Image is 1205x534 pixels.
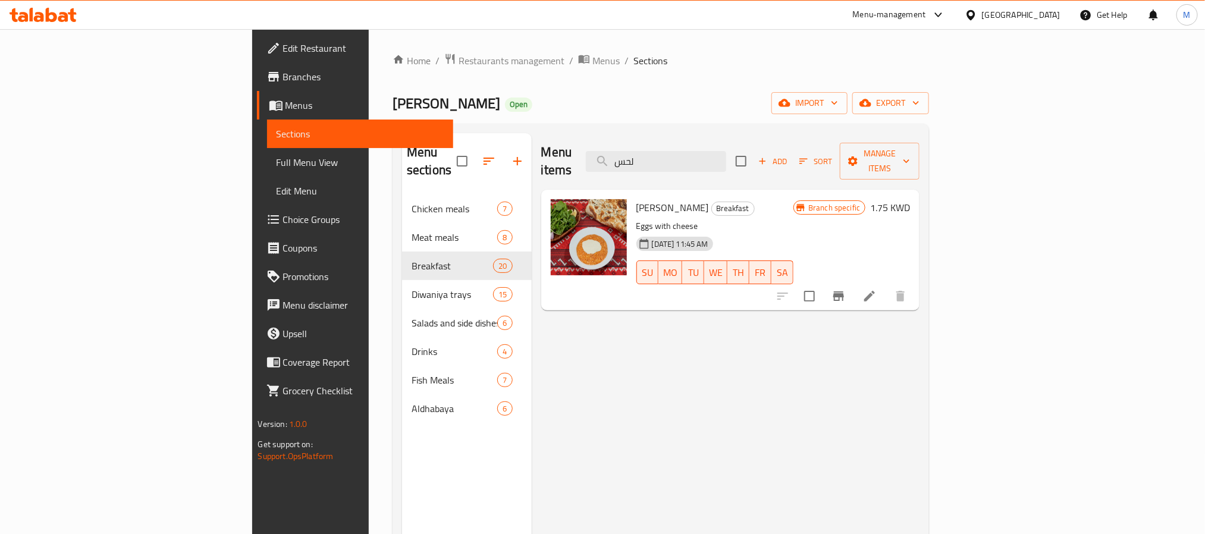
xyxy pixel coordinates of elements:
[257,62,453,91] a: Branches
[283,241,444,255] span: Coupons
[497,230,512,244] div: items
[267,177,453,205] a: Edit Menu
[412,230,497,244] span: Meat meals
[257,262,453,291] a: Promotions
[493,287,512,301] div: items
[498,232,512,243] span: 8
[450,149,475,174] span: Select all sections
[498,346,512,357] span: 4
[687,264,699,281] span: TU
[277,127,444,141] span: Sections
[862,96,920,111] span: export
[257,34,453,62] a: Edit Restaurant
[257,205,453,234] a: Choice Groups
[578,53,620,68] a: Menus
[776,264,789,281] span: SA
[412,316,497,330] span: Salads and side dishes
[402,194,532,223] div: Chicken meals7
[586,151,726,172] input: search
[267,148,453,177] a: Full Menu View
[792,152,840,171] span: Sort items
[682,260,704,284] button: TU
[804,202,865,213] span: Branch specific
[258,416,287,432] span: Version:
[283,355,444,369] span: Coverage Report
[642,264,654,281] span: SU
[771,260,793,284] button: SA
[393,53,929,68] nav: breadcrumb
[257,348,453,376] a: Coverage Report
[459,54,564,68] span: Restaurants management
[849,146,910,176] span: Manage items
[982,8,1060,21] div: [GEOGRAPHIC_DATA]
[267,120,453,148] a: Sections
[852,92,929,114] button: export
[704,260,727,284] button: WE
[840,143,920,180] button: Manage items
[497,202,512,216] div: items
[709,264,723,281] span: WE
[497,373,512,387] div: items
[498,375,512,386] span: 7
[412,373,497,387] div: Fish Meals
[402,252,532,280] div: Breakfast20
[402,366,532,394] div: Fish Meals7
[402,190,532,428] nav: Menu sections
[277,184,444,198] span: Edit Menu
[257,234,453,262] a: Coupons
[824,282,853,310] button: Branch-specific-item
[402,394,532,423] div: Aldhabaya6
[771,92,848,114] button: import
[402,337,532,366] div: Drinks4
[797,284,822,309] span: Select to update
[412,287,493,301] span: Diwaniya trays
[412,202,497,216] span: Chicken meals
[498,403,512,414] span: 6
[412,401,497,416] div: Aldhabaya
[497,344,512,359] div: items
[493,259,512,273] div: items
[412,259,493,273] span: Breakfast
[636,260,659,284] button: SU
[636,199,709,216] span: [PERSON_NAME]
[592,54,620,68] span: Menus
[569,54,573,68] li: /
[498,203,512,215] span: 7
[402,309,532,337] div: Salads and side dishes6
[494,260,512,272] span: 20
[494,289,512,300] span: 15
[781,96,838,111] span: import
[497,316,512,330] div: items
[412,344,497,359] span: Drinks
[283,298,444,312] span: Menu disclaimer
[633,54,667,68] span: Sections
[283,384,444,398] span: Grocery Checklist
[663,264,677,281] span: MO
[853,8,926,22] div: Menu-management
[711,202,755,216] div: Breakfast
[636,219,793,234] p: Eggs with cheese
[729,149,754,174] span: Select section
[283,41,444,55] span: Edit Restaurant
[498,318,512,329] span: 6
[503,147,532,175] button: Add section
[799,155,832,168] span: Sort
[257,291,453,319] a: Menu disclaimer
[754,264,767,281] span: FR
[283,70,444,84] span: Branches
[258,448,334,464] a: Support.OpsPlatform
[541,143,572,179] h2: Menu items
[658,260,682,284] button: MO
[870,199,910,216] h6: 1.75 KWD
[258,436,313,452] span: Get support on:
[754,152,792,171] button: Add
[283,269,444,284] span: Promotions
[732,264,745,281] span: TH
[402,223,532,252] div: Meat meals8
